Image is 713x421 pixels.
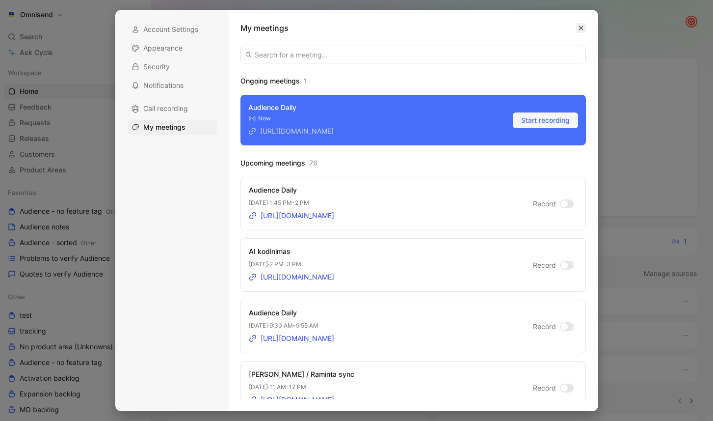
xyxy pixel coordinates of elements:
p: [DATE] · 1:45 PM - 2 PM [249,198,334,208]
p: [DATE] · 2 PM - 3 PM [249,259,334,269]
div: [PERSON_NAME] / Raminta sync [249,368,354,380]
span: Account Settings [143,25,198,34]
div: Audience Daily [248,102,334,113]
h3: Upcoming meetings [240,157,586,169]
span: Appearance [143,43,183,53]
span: Record [533,259,556,271]
span: Start recording [521,114,570,126]
p: [DATE] · 11 AM - 12 PM [249,382,354,392]
h1: My meetings [240,22,289,34]
div: Call recording [128,101,217,116]
div: Audience Daily [249,184,334,196]
p: [DATE] · 9:30 AM - 9:55 AM [249,321,334,331]
div: Security [128,59,217,74]
div: Now [248,113,334,123]
span: Record [533,198,556,210]
a: [URL][DOMAIN_NAME] [249,210,334,222]
div: Account Settings [128,22,217,37]
span: Notifications [143,81,184,90]
div: My meetings [128,120,217,135]
div: Notifications [128,78,217,93]
span: 76 [309,157,317,169]
a: [URL][DOMAIN_NAME] [248,125,334,137]
h3: Ongoing meetings [240,75,586,87]
span: Record [533,321,556,333]
input: Search for a meeting... [240,46,586,63]
div: Appearance [128,41,217,56]
div: AI kodinimas [249,246,334,257]
span: Security [143,62,170,72]
span: My meetings [143,122,185,132]
a: [URL][DOMAIN_NAME] [249,394,334,406]
span: Call recording [143,104,188,113]
div: Audience Daily [249,307,334,319]
a: [URL][DOMAIN_NAME] [249,271,334,283]
span: Record [533,382,556,394]
button: Start recording [513,112,578,128]
a: [URL][DOMAIN_NAME] [249,333,334,344]
span: 1 [304,75,307,87]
